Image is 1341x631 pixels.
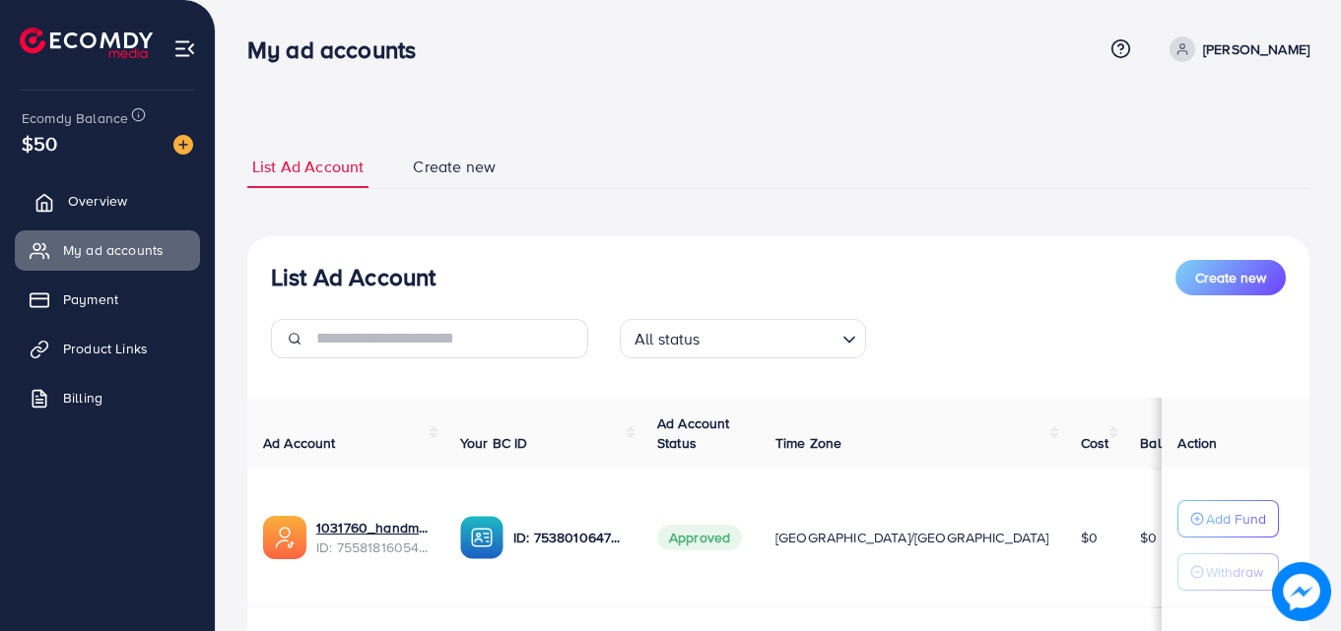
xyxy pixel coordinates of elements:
a: Product Links [15,329,200,368]
a: My ad accounts [15,230,200,270]
a: 1031760_handmadeshawls_1759776358184 [316,518,429,537]
a: Payment [15,280,200,319]
h3: My ad accounts [247,35,432,64]
a: Billing [15,378,200,417]
span: $50 [22,129,57,158]
h3: List Ad Account [271,263,436,291]
img: ic-ads-acc.e4c84228.svg [263,516,306,559]
span: Overview [68,191,127,211]
span: Ad Account Status [657,413,730,453]
span: Your BC ID [460,433,528,453]
div: <span class='underline'>1031760_handmadeshawls_1759776358184</span></br>7558181605464621073 [316,518,429,558]
span: Billing [63,388,102,408]
span: $0 [1140,528,1157,547]
span: $0 [1081,528,1098,547]
span: Balance [1140,433,1192,453]
input: Search for option [706,321,835,353]
span: [GEOGRAPHIC_DATA]/[GEOGRAPHIC_DATA] [775,528,1049,547]
button: Create new [1175,260,1286,295]
span: My ad accounts [63,240,164,260]
span: ID: 7558181605464621073 [316,537,429,557]
span: Time Zone [775,433,841,453]
span: Cost [1081,433,1109,453]
img: menu [173,37,196,60]
p: Add Fund [1206,507,1266,531]
span: Create new [413,156,496,178]
span: List Ad Account [252,156,364,178]
span: Ecomdy Balance [22,108,128,128]
span: Product Links [63,339,148,358]
button: Add Fund [1177,500,1279,537]
span: Ad Account [263,433,336,453]
p: [PERSON_NAME] [1203,37,1309,61]
img: image [1272,562,1331,621]
p: ID: 7538010647703846913 [513,526,626,549]
span: Action [1177,433,1217,453]
p: Withdraw [1206,560,1263,584]
button: Withdraw [1177,553,1279,591]
a: Overview [15,181,200,221]
span: Create new [1195,268,1266,287]
img: image [173,135,193,155]
span: All status [631,325,704,353]
a: [PERSON_NAME] [1162,36,1309,62]
img: ic-ba-acc.ded83a64.svg [460,516,503,559]
span: Payment [63,289,118,309]
div: Search for option [620,319,866,358]
span: Approved [657,525,742,550]
img: logo [20,28,153,58]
